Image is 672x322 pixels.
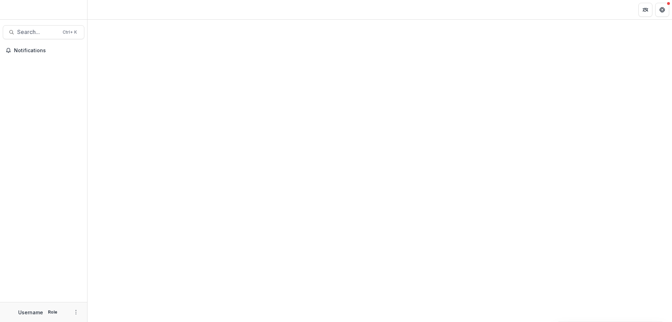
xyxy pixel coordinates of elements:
p: Username [18,309,43,316]
button: Partners [638,3,652,17]
span: Notifications [14,48,82,54]
div: Ctrl + K [61,28,78,36]
span: Search... [17,29,58,35]
button: Search... [3,25,84,39]
button: Notifications [3,45,84,56]
p: Role [46,309,59,315]
button: Get Help [655,3,669,17]
button: More [72,308,80,316]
